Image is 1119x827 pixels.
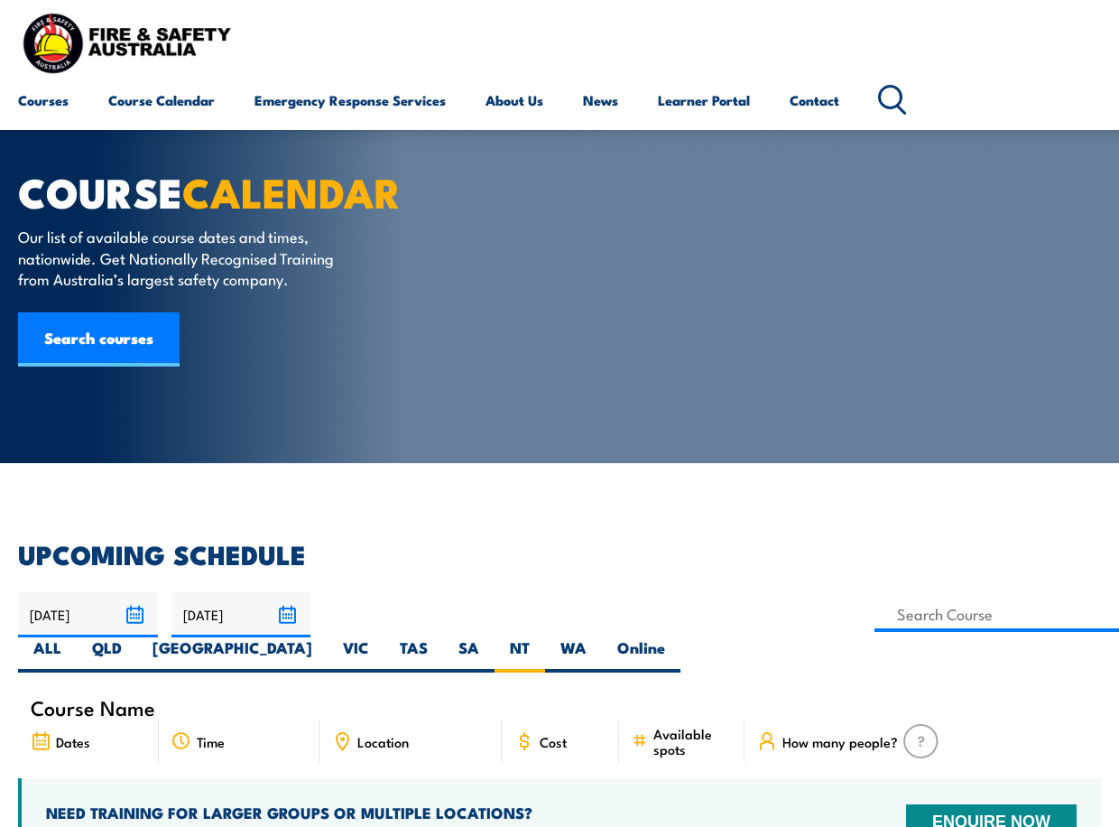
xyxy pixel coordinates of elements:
a: Course Calendar [108,79,215,122]
label: SA [443,637,495,673]
input: To date [171,591,311,637]
label: TAS [384,637,443,673]
p: Our list of available course dates and times, nationwide. Get Nationally Recognised Training from... [18,226,347,289]
span: Course Name [31,700,155,715]
input: Search Course [874,597,1119,632]
label: ALL [18,637,77,673]
h2: UPCOMING SCHEDULE [18,542,1101,565]
span: Time [197,734,225,749]
a: News [583,79,618,122]
input: From date [18,591,158,637]
span: Dates [56,734,90,749]
strong: CALENDAR [182,160,401,222]
h4: NEED TRAINING FOR LARGER GROUPS OR MULTIPLE LOCATIONS? [46,803,880,822]
a: Emergency Response Services [254,79,446,122]
label: QLD [77,637,137,673]
span: Available spots [653,726,732,757]
h1: COURSE [18,173,464,209]
label: [GEOGRAPHIC_DATA] [137,637,328,673]
a: Learner Portal [658,79,750,122]
label: WA [545,637,602,673]
a: About Us [486,79,543,122]
label: Online [602,637,680,673]
a: Courses [18,79,69,122]
label: NT [495,637,545,673]
a: Contact [790,79,839,122]
span: Location [357,734,409,749]
span: How many people? [782,734,898,749]
span: Cost [540,734,567,749]
label: VIC [328,637,384,673]
a: Search courses [18,312,180,367]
